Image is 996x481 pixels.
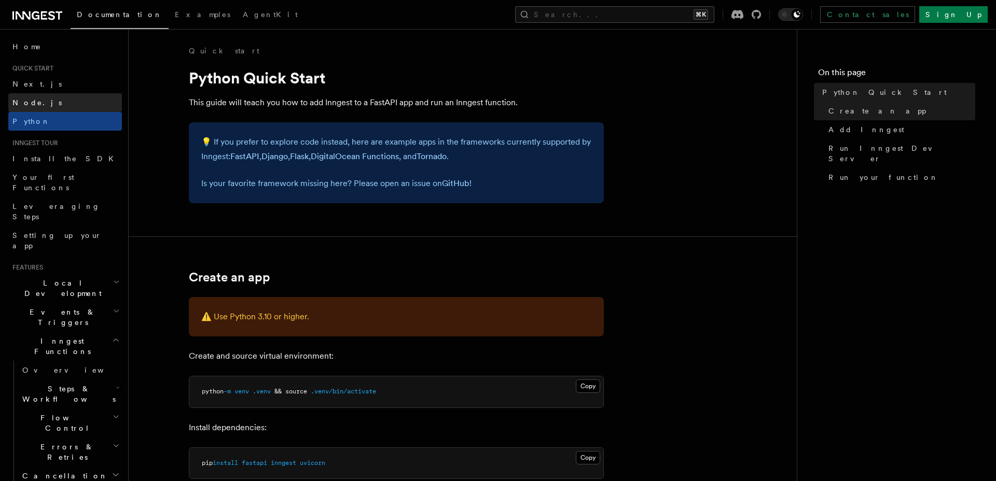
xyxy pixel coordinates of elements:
p: Install dependencies: [189,420,604,435]
span: Add Inngest [828,124,904,135]
span: && [274,388,282,395]
a: Quick start [189,46,259,56]
span: -m [224,388,231,395]
a: Your first Functions [8,168,122,197]
span: venv [234,388,249,395]
a: Leveraging Steps [8,197,122,226]
span: Documentation [77,10,162,19]
span: Local Development [8,278,113,299]
a: Home [8,37,122,56]
kbd: ⌘K [694,9,708,20]
a: Documentation [71,3,169,29]
a: DigitalOcean Functions [311,151,399,161]
a: Add Inngest [824,120,975,139]
span: .venv/bin/activate [311,388,376,395]
span: Home [12,41,41,52]
a: Create an app [189,270,270,285]
span: Features [8,263,43,272]
span: Leveraging Steps [12,202,100,221]
span: Errors & Retries [18,442,113,462]
span: uvicorn [300,459,325,466]
button: Search...⌘K [515,6,714,23]
button: Errors & Retries [18,437,122,466]
span: python [202,388,224,395]
p: Is your favorite framework missing here? Please open an issue on ! [201,176,591,191]
a: GitHub [442,178,469,188]
a: Sign Up [919,6,988,23]
a: Examples [169,3,237,28]
a: Install the SDK [8,149,122,168]
span: Run Inngest Dev Server [828,143,975,164]
h4: On this page [818,66,975,83]
span: inngest [271,459,296,466]
span: .venv [253,388,271,395]
span: Cancellation [18,471,108,481]
a: Flask [290,151,309,161]
span: pip [202,459,213,466]
a: AgentKit [237,3,304,28]
button: Steps & Workflows [18,379,122,408]
p: Create and source virtual environment: [189,349,604,363]
span: source [285,388,307,395]
a: FastAPI [230,151,259,161]
p: ⚠️ Use Python 3.10 or higher. [201,309,591,324]
span: Events & Triggers [8,307,113,328]
span: Run your function [828,172,938,182]
span: Python [12,117,50,125]
span: Node.js [12,98,62,107]
button: Copy [576,379,600,393]
h1: Python Quick Start [189,68,604,87]
span: Your first Functions [12,173,74,192]
a: Python Quick Start [818,83,975,102]
span: Steps & Workflows [18,384,116,404]
button: Inngest Functions [8,332,122,361]
span: Flow Control [18,413,113,433]
span: AgentKit [243,10,298,19]
span: fastapi [242,459,267,466]
button: Copy [576,451,600,464]
span: Install the SDK [12,154,120,163]
a: Overview [18,361,122,379]
span: Setting up your app [12,231,102,250]
p: This guide will teach you how to add Inngest to a FastAPI app and run an Inngest function. [189,95,604,110]
button: Toggle dark mode [778,8,803,21]
a: Python [8,112,122,131]
span: Inngest tour [8,139,58,147]
a: Run Inngest Dev Server [824,139,975,168]
span: install [213,459,238,466]
button: Flow Control [18,408,122,437]
button: Events & Triggers [8,303,122,332]
span: Next.js [12,80,62,88]
a: Tornado [417,151,447,161]
span: Create an app [828,106,926,116]
a: Create an app [824,102,975,120]
a: Node.js [8,93,122,112]
span: Examples [175,10,230,19]
button: Local Development [8,274,122,303]
a: Next.js [8,75,122,93]
span: Python Quick Start [822,87,947,97]
a: Django [261,151,288,161]
a: Contact sales [820,6,915,23]
p: 💡 If you prefer to explore code instead, here are example apps in the frameworks currently suppor... [201,135,591,164]
a: Setting up your app [8,226,122,255]
a: Run your function [824,168,975,187]
span: Overview [22,366,129,374]
span: Inngest Functions [8,336,112,357]
span: Quick start [8,64,53,73]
